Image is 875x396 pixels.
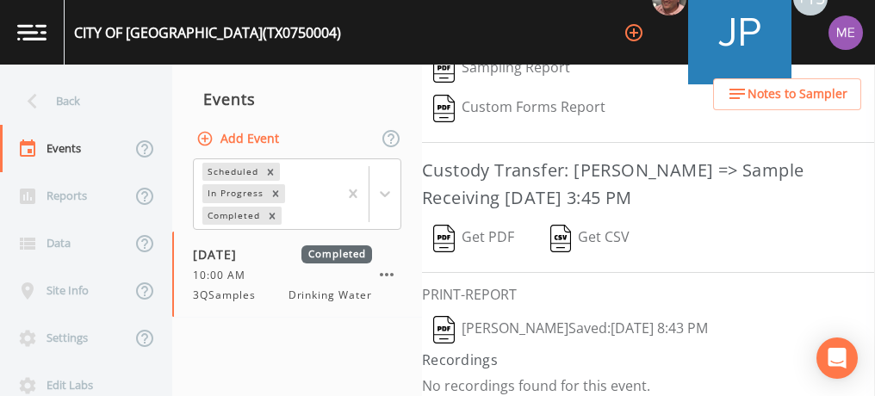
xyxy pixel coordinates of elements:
[17,24,47,40] img: logo
[748,84,847,105] span: Notes to Sampler
[422,89,617,128] button: Custom Forms Report
[422,287,875,303] h6: PRINT-REPORT
[193,288,266,303] span: 3QSamples
[538,219,642,258] button: Get CSV
[816,337,858,379] div: Open Intercom Messenger
[289,288,372,303] span: Drinking Water
[193,268,256,283] span: 10:00 AM
[433,225,455,252] img: svg%3e
[433,55,455,83] img: svg%3e
[263,207,282,225] div: Remove Completed
[422,157,875,212] h3: Custody Transfer: [PERSON_NAME] => Sample Receiving [DATE] 3:45 PM
[193,245,249,263] span: [DATE]
[261,163,280,181] div: Remove Scheduled
[193,123,286,155] button: Add Event
[172,77,422,121] div: Events
[422,219,525,258] button: Get PDF
[828,15,863,50] img: d4d65db7c401dd99d63b7ad86343d265
[433,316,455,343] img: svg%3e
[202,163,261,181] div: Scheduled
[422,49,581,89] button: Sampling Report
[433,95,455,122] img: svg%3e
[202,207,263,225] div: Completed
[550,225,572,252] img: svg%3e
[266,184,285,202] div: Remove In Progress
[422,350,875,370] h4: Recordings
[713,78,861,110] button: Notes to Sampler
[202,184,266,202] div: In Progress
[172,232,422,318] a: [DATE]Completed10:00 AM3QSamplesDrinking Water
[301,245,372,263] span: Completed
[422,377,875,394] p: No recordings found for this event.
[422,310,719,350] button: [PERSON_NAME]Saved:[DATE] 8:43 PM
[74,22,341,43] div: CITY OF [GEOGRAPHIC_DATA] (TX0750004)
